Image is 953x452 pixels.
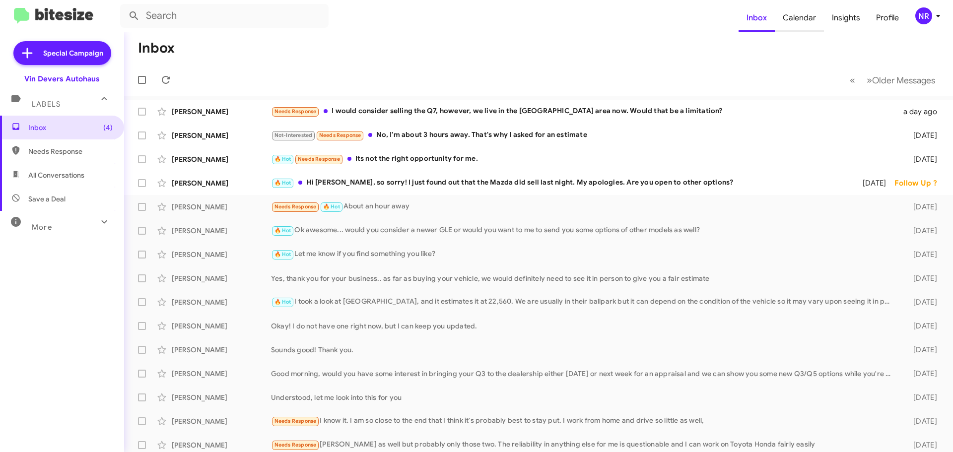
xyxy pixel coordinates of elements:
[897,345,945,355] div: [DATE]
[24,74,100,84] div: Vin Devers Autohaus
[172,345,271,355] div: [PERSON_NAME]
[172,107,271,117] div: [PERSON_NAME]
[861,70,941,90] button: Next
[28,123,113,132] span: Inbox
[897,250,945,259] div: [DATE]
[271,392,897,402] div: Understood, let me look into this for you
[897,416,945,426] div: [DATE]
[274,132,313,138] span: Not-Interested
[274,156,291,162] span: 🔥 Hot
[172,392,271,402] div: [PERSON_NAME]
[844,70,941,90] nav: Page navigation example
[824,3,868,32] a: Insights
[28,170,84,180] span: All Conversations
[897,202,945,212] div: [DATE]
[894,178,945,188] div: Follow Up ?
[172,154,271,164] div: [PERSON_NAME]
[32,100,61,109] span: Labels
[172,202,271,212] div: [PERSON_NAME]
[28,194,66,204] span: Save a Deal
[872,75,935,86] span: Older Messages
[897,321,945,331] div: [DATE]
[274,108,317,115] span: Needs Response
[271,129,897,141] div: No, I'm about 3 hours away. That's why I asked for an estimate
[138,40,175,56] h1: Inbox
[271,153,897,165] div: Its not the right opportunity for me.
[13,41,111,65] a: Special Campaign
[274,418,317,424] span: Needs Response
[271,273,897,283] div: Yes, thank you for your business.. as far as buying your vehicle, we would definitely need to see...
[172,416,271,426] div: [PERSON_NAME]
[271,177,850,189] div: Hi [PERSON_NAME], so sorry! I just found out that the Mazda did sell last night. My apologies. Ar...
[323,203,340,210] span: 🔥 Hot
[897,154,945,164] div: [DATE]
[897,369,945,379] div: [DATE]
[897,297,945,307] div: [DATE]
[897,226,945,236] div: [DATE]
[274,180,291,186] span: 🔥 Hot
[271,415,897,427] div: I know it. I am so close to the end that I think it's probably best to stay put. I work from home...
[172,297,271,307] div: [PERSON_NAME]
[172,250,271,259] div: [PERSON_NAME]
[775,3,824,32] a: Calendar
[867,74,872,86] span: »
[271,369,897,379] div: Good morning, would you have some interest in bringing your Q3 to the dealership either [DATE] or...
[274,299,291,305] span: 🔥 Hot
[172,369,271,379] div: [PERSON_NAME]
[298,156,340,162] span: Needs Response
[271,225,897,236] div: Ok awesome... would you consider a newer GLE or would you want to me to send you some options of ...
[172,273,271,283] div: [PERSON_NAME]
[915,7,932,24] div: NR
[274,442,317,448] span: Needs Response
[897,130,945,140] div: [DATE]
[271,249,897,260] div: Let me know if you find something you like?
[43,48,103,58] span: Special Campaign
[897,392,945,402] div: [DATE]
[271,106,897,117] div: I would consider selling the Q7, however, we live in the [GEOGRAPHIC_DATA] area now. Would that b...
[172,321,271,331] div: [PERSON_NAME]
[274,251,291,258] span: 🔥 Hot
[172,130,271,140] div: [PERSON_NAME]
[172,226,271,236] div: [PERSON_NAME]
[897,440,945,450] div: [DATE]
[271,201,897,212] div: About an hour away
[172,178,271,188] div: [PERSON_NAME]
[271,439,897,451] div: [PERSON_NAME] as well but probably only those two. The reliability in anything else for me is que...
[271,345,897,355] div: Sounds good! Thank you.
[844,70,861,90] button: Previous
[850,178,894,188] div: [DATE]
[739,3,775,32] a: Inbox
[850,74,855,86] span: «
[907,7,942,24] button: NR
[120,4,329,28] input: Search
[868,3,907,32] a: Profile
[897,107,945,117] div: a day ago
[271,296,897,308] div: I took a look at [GEOGRAPHIC_DATA], and it estimates it at 22,560. We are usually in their ballpa...
[897,273,945,283] div: [DATE]
[28,146,113,156] span: Needs Response
[274,227,291,234] span: 🔥 Hot
[271,321,897,331] div: Okay! I do not have one right now, but I can keep you updated.
[274,203,317,210] span: Needs Response
[103,123,113,132] span: (4)
[32,223,52,232] span: More
[319,132,361,138] span: Needs Response
[172,440,271,450] div: [PERSON_NAME]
